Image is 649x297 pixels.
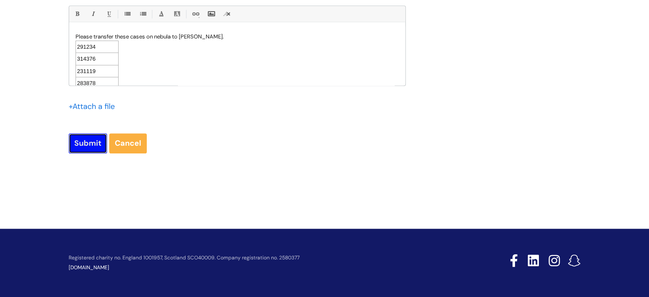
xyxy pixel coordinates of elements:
td: 283878 [76,77,118,89]
a: Insert Image... [206,9,216,19]
input: Submit [69,133,107,153]
td: 314376 [76,53,118,65]
td: 291234 [76,41,118,53]
a: • Unordered List (Ctrl-Shift-7) [122,9,132,19]
p: Registered charity no. England 1001957, Scotland SCO40009. Company registration no. 2580377 [69,255,449,261]
a: Font Color [156,9,166,19]
a: Underline(Ctrl-U) [103,9,114,19]
a: Back Color [172,9,182,19]
a: 1. Ordered List (Ctrl-Shift-8) [137,9,148,19]
td: 231119 [76,65,118,77]
a: Bold (Ctrl-B) [72,9,82,19]
p: Please transfer these cases on nebula to [PERSON_NAME]. [76,33,399,41]
a: [DOMAIN_NAME] [69,264,109,271]
a: Link [190,9,201,19]
div: Attach a file [69,100,120,113]
a: Remove formatting (Ctrl-\) [221,9,232,19]
a: Cancel [109,133,147,153]
a: Italic (Ctrl-I) [87,9,98,19]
